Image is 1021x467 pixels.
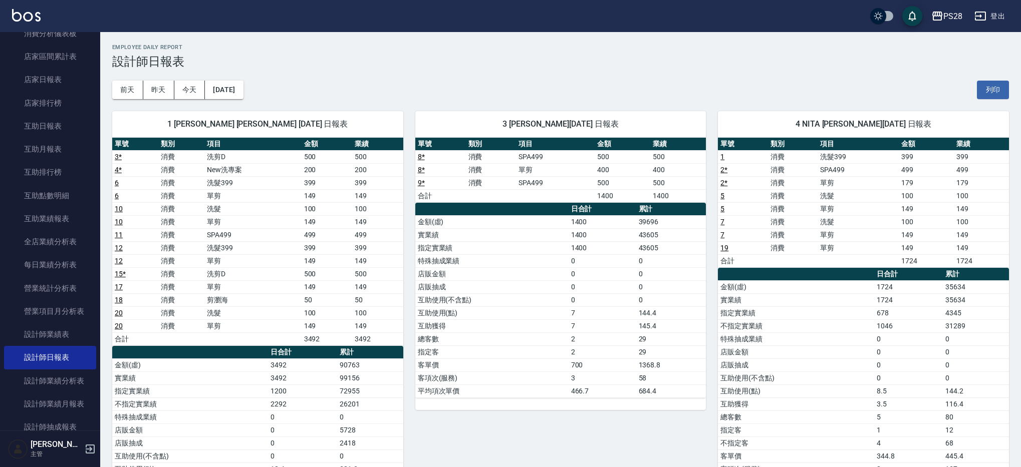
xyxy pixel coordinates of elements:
td: 單剪 [818,228,899,241]
td: 消費 [158,150,204,163]
td: 1200 [268,384,337,397]
td: 0 [874,371,943,384]
a: 12 [115,257,123,265]
td: 149 [302,319,353,332]
a: 1 [720,153,724,161]
td: 100 [302,306,353,319]
td: New洗專案 [204,163,302,176]
td: 43605 [636,228,706,241]
td: 互助獲得 [415,319,569,332]
td: 互助使用(點) [415,306,569,319]
a: 10 [115,205,123,213]
td: 單剪 [204,189,302,202]
table: a dense table [415,138,706,203]
img: Logo [12,9,41,22]
th: 類別 [466,138,517,151]
button: 列印 [977,81,1009,99]
h5: [PERSON_NAME] [31,439,82,449]
td: 149 [352,280,403,293]
td: 洗剪D [204,150,302,163]
td: 90763 [337,358,403,371]
td: 指定實業績 [112,384,268,397]
a: 設計師抽成報表 [4,415,96,438]
td: 1368.8 [636,358,706,371]
a: 設計師業績分析表 [4,369,96,392]
td: 0 [569,254,636,267]
th: 單號 [415,138,466,151]
a: 6 [115,192,119,200]
td: 0 [943,371,1009,384]
td: 500 [302,150,353,163]
td: 68 [943,436,1009,449]
td: 0 [874,345,943,358]
td: 洗髮399 [204,241,302,254]
td: 0 [268,423,337,436]
td: 客項次(服務) [415,371,569,384]
td: 3492 [352,332,403,345]
td: 金額(虛) [415,215,569,228]
a: 店家區間累計表 [4,45,96,68]
td: 消費 [466,150,517,163]
td: 499 [899,163,954,176]
a: 互助排行榜 [4,161,96,184]
td: 3492 [268,371,337,384]
a: 6 [115,179,119,187]
td: 0 [268,410,337,423]
td: 100 [352,306,403,319]
td: 不指定客 [718,436,874,449]
td: 149 [352,254,403,267]
a: 11 [115,231,123,239]
th: 累計 [943,268,1009,281]
span: 3 [PERSON_NAME][DATE] 日報表 [427,119,694,129]
a: 設計師日報表 [4,346,96,369]
td: 店販抽成 [718,358,874,371]
a: 互助日報表 [4,115,96,138]
a: 7 [720,231,724,239]
td: 店販金額 [112,423,268,436]
td: 互助使用(不含點) [415,293,569,306]
td: 399 [352,176,403,189]
a: 店家排行榜 [4,92,96,115]
td: 特殊抽成業績 [718,332,874,345]
td: 72955 [337,384,403,397]
td: 1724 [954,254,1009,267]
td: 合計 [718,254,768,267]
td: 35634 [943,293,1009,306]
td: 洗髮 [204,202,302,215]
td: 總客數 [415,332,569,345]
a: 互助點數明細 [4,184,96,207]
button: PS28 [927,6,966,27]
button: [DATE] [205,81,243,99]
td: 100 [954,215,1009,228]
td: 0 [943,345,1009,358]
td: 消費 [768,189,818,202]
a: 全店業績分析表 [4,230,96,253]
td: 1400 [595,189,650,202]
a: 消費分析儀表板 [4,22,96,45]
span: 1 [PERSON_NAME] [PERSON_NAME] [DATE] 日報表 [124,119,391,129]
td: 200 [352,163,403,176]
td: 149 [302,280,353,293]
td: 消費 [158,280,204,293]
td: 5 [874,410,943,423]
table: a dense table [415,203,706,398]
td: 116.4 [943,397,1009,410]
td: 99156 [337,371,403,384]
td: 消費 [768,176,818,189]
td: 金額(虛) [112,358,268,371]
th: 日合計 [569,203,636,216]
a: 互助月報表 [4,138,96,161]
td: SPA499 [818,163,899,176]
td: 單剪 [818,176,899,189]
td: 500 [352,150,403,163]
td: 0 [636,254,706,267]
td: 399 [302,241,353,254]
a: 互助業績報表 [4,207,96,230]
td: 3492 [268,358,337,371]
td: 消費 [158,202,204,215]
table: a dense table [718,138,1009,268]
td: 單剪 [204,215,302,228]
td: 0 [569,267,636,280]
td: 消費 [158,254,204,267]
a: 店家日報表 [4,68,96,91]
